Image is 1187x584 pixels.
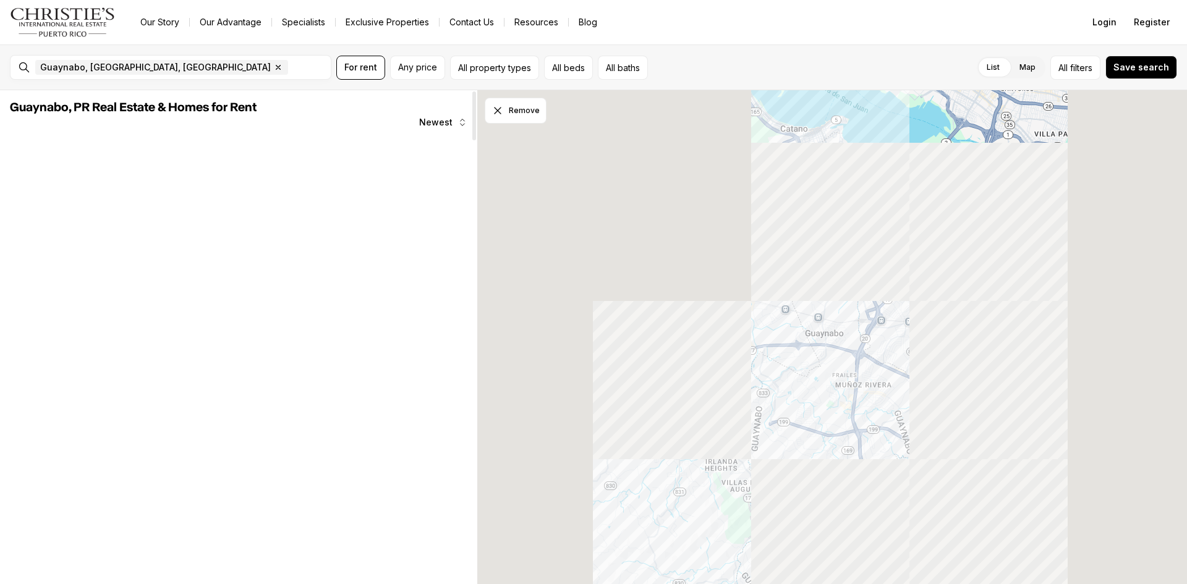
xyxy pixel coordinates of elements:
[390,56,445,80] button: Any price
[190,14,271,31] a: Our Advantage
[485,98,547,124] button: Dismiss drawing
[130,14,189,31] a: Our Story
[450,56,539,80] button: All property types
[569,14,607,31] a: Blog
[419,117,453,127] span: Newest
[1126,10,1177,35] button: Register
[1092,17,1117,27] span: Login
[1058,61,1068,74] span: All
[10,101,257,114] span: Guaynabo, PR Real Estate & Homes for Rent
[977,56,1010,78] label: List
[1085,10,1124,35] button: Login
[336,56,385,80] button: For rent
[544,56,593,80] button: All beds
[1050,56,1100,80] button: Allfilters
[398,62,437,72] span: Any price
[344,62,377,72] span: For rent
[440,14,504,31] button: Contact Us
[40,62,271,72] span: Guaynabo, [GEOGRAPHIC_DATA], [GEOGRAPHIC_DATA]
[598,56,648,80] button: All baths
[1070,61,1092,74] span: filters
[1113,62,1169,72] span: Save search
[10,7,116,37] img: logo
[1134,17,1170,27] span: Register
[504,14,568,31] a: Resources
[1105,56,1177,79] button: Save search
[336,14,439,31] a: Exclusive Properties
[412,110,475,135] button: Newest
[1010,56,1045,78] label: Map
[272,14,335,31] a: Specialists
